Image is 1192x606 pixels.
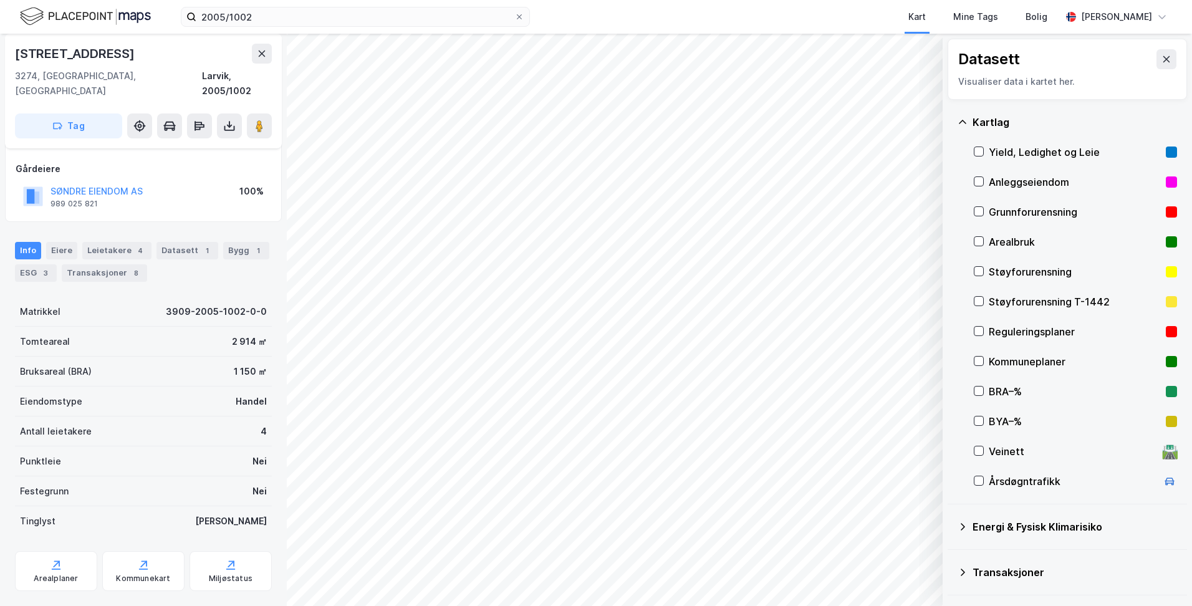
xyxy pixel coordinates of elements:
div: Eiendomstype [20,394,82,409]
div: Leietakere [82,242,151,259]
div: Kommunekart [116,574,170,584]
div: 3 [39,267,52,279]
div: Grunnforurensning [989,204,1161,219]
div: 1 150 ㎡ [234,364,267,379]
div: BRA–% [989,384,1161,399]
div: Reguleringsplaner [989,324,1161,339]
div: BYA–% [989,414,1161,429]
div: Energi & Fysisk Klimarisiko [973,519,1177,534]
div: Yield, Ledighet og Leie [989,145,1161,160]
div: Tomteareal [20,334,70,349]
div: Miljøstatus [209,574,252,584]
div: [STREET_ADDRESS] [15,44,137,64]
div: Støyforurensning T-1442 [989,294,1161,309]
input: Søk på adresse, matrikkel, gårdeiere, leietakere eller personer [196,7,514,26]
div: Eiere [46,242,77,259]
div: 989 025 821 [50,199,98,209]
div: 1 [252,244,264,257]
div: Tinglyst [20,514,55,529]
img: logo.f888ab2527a4732fd821a326f86c7f29.svg [20,6,151,27]
div: Årsdøgntrafikk [989,474,1157,489]
div: Transaksjoner [62,264,147,282]
div: Info [15,242,41,259]
div: ESG [15,264,57,282]
div: Transaksjoner [973,565,1177,580]
div: Kontrollprogram for chat [1130,546,1192,606]
div: Nei [252,454,267,469]
div: Kartlag [973,115,1177,130]
button: Tag [15,113,122,138]
div: Datasett [958,49,1020,69]
div: 2 914 ㎡ [232,334,267,349]
div: Veinett [989,444,1157,459]
div: 4 [134,244,147,257]
div: Bruksareal (BRA) [20,364,92,379]
div: Datasett [156,242,218,259]
div: Arealplaner [34,574,78,584]
div: Støyforurensning [989,264,1161,279]
div: Visualiser data i kartet her. [958,74,1176,89]
div: 1 [201,244,213,257]
div: Gårdeiere [16,161,271,176]
div: 100% [239,184,264,199]
div: Larvik, 2005/1002 [202,69,272,99]
div: Arealbruk [989,234,1161,249]
div: 3909-2005-1002-0-0 [166,304,267,319]
div: Antall leietakere [20,424,92,439]
div: Festegrunn [20,484,69,499]
div: Handel [236,394,267,409]
div: Matrikkel [20,304,60,319]
div: 🛣️ [1161,443,1178,459]
div: Kart [908,9,926,24]
div: Punktleie [20,454,61,469]
div: 4 [261,424,267,439]
div: 8 [130,267,142,279]
div: 3274, [GEOGRAPHIC_DATA], [GEOGRAPHIC_DATA] [15,69,202,99]
div: [PERSON_NAME] [195,514,267,529]
div: Mine Tags [953,9,998,24]
div: Kommuneplaner [989,354,1161,369]
div: Nei [252,484,267,499]
div: Anleggseiendom [989,175,1161,190]
div: Bolig [1026,9,1047,24]
div: [PERSON_NAME] [1081,9,1152,24]
div: Bygg [223,242,269,259]
iframe: Chat Widget [1130,546,1192,606]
